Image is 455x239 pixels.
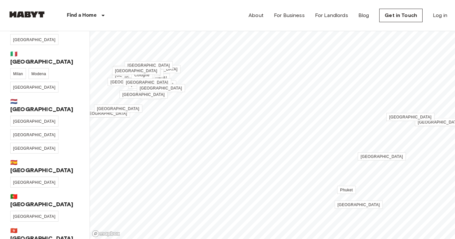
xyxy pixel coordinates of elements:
[13,214,56,219] span: [GEOGRAPHIC_DATA]
[134,73,150,77] span: Cologne
[141,93,161,100] div: Map marker
[361,155,403,159] span: [GEOGRAPHIC_DATA]
[13,119,56,124] span: [GEOGRAPHIC_DATA]
[274,12,305,19] a: For Business
[145,69,164,77] a: Leipzig
[115,69,157,73] span: [GEOGRAPHIC_DATA]
[85,111,127,116] span: [GEOGRAPHIC_DATA]
[10,68,26,79] a: Milan
[10,82,58,93] a: [GEOGRAPHIC_DATA]
[10,143,58,154] a: [GEOGRAPHIC_DATA]
[126,80,168,85] span: [GEOGRAPHIC_DATA]
[337,187,356,194] div: Map marker
[137,84,185,92] a: [GEOGRAPHIC_DATA]
[358,12,369,19] a: Blog
[110,80,153,84] span: [GEOGRAPHIC_DATA]
[135,67,178,72] span: [GEOGRAPHIC_DATA]
[29,68,49,79] a: Modena
[10,116,58,127] a: [GEOGRAPHIC_DATA]
[379,9,423,22] a: Get in Touch
[340,188,353,192] span: Phuket
[108,78,156,86] a: [GEOGRAPHIC_DATA]
[10,34,58,45] a: [GEOGRAPHIC_DATA]
[112,68,160,75] div: Map marker
[13,72,23,76] span: Milan
[137,85,185,92] div: Map marker
[10,129,58,140] a: [GEOGRAPHIC_DATA]
[13,38,56,42] span: [GEOGRAPHIC_DATA]
[10,98,79,113] span: 🇳🇱 [GEOGRAPHIC_DATA]
[131,71,153,79] a: Cologne
[122,93,165,97] span: [GEOGRAPHIC_DATA]
[82,111,130,117] div: Map marker
[315,12,348,19] a: For Landlords
[112,71,160,79] a: [GEOGRAPHIC_DATA]
[123,78,171,86] a: [GEOGRAPHIC_DATA]
[337,203,380,207] span: [GEOGRAPHIC_DATA]
[131,83,173,87] span: [GEOGRAPHIC_DATA]
[8,11,46,18] img: Habyt
[125,76,167,80] span: [GEOGRAPHIC_DATA]
[358,153,406,161] a: [GEOGRAPHIC_DATA]
[337,186,356,194] a: Phuket
[140,86,182,91] span: [GEOGRAPHIC_DATA]
[10,193,79,208] span: 🇵🇹 [GEOGRAPHIC_DATA]
[112,72,160,79] div: Map marker
[31,72,46,76] span: Modena
[335,201,383,209] a: [GEOGRAPHIC_DATA]
[433,12,447,19] a: Log in
[10,159,79,174] span: 🇪🇸 [GEOGRAPHIC_DATA]
[82,110,130,118] a: [GEOGRAPHIC_DATA]
[113,69,161,75] div: Map marker
[13,133,56,137] span: [GEOGRAPHIC_DATA]
[145,70,164,77] div: Map marker
[112,67,160,75] a: [GEOGRAPHIC_DATA]
[389,115,432,119] span: [GEOGRAPHIC_DATA]
[13,85,56,90] span: [GEOGRAPHIC_DATA]
[94,106,142,112] div: Map marker
[386,113,434,121] a: [GEOGRAPHIC_DATA]
[125,62,173,69] div: Map marker
[358,154,406,160] div: Map marker
[119,91,168,99] a: [GEOGRAPHIC_DATA]
[97,107,139,111] span: [GEOGRAPHIC_DATA]
[119,92,168,98] div: Map marker
[131,72,153,79] div: Map marker
[108,79,156,86] div: Map marker
[249,12,264,19] a: About
[113,66,162,74] a: [GEOGRAPHIC_DATA]
[10,211,58,222] a: [GEOGRAPHIC_DATA]
[13,146,56,151] span: [GEOGRAPHIC_DATA]
[386,114,434,121] div: Map marker
[13,180,56,185] span: [GEOGRAPHIC_DATA]
[123,79,171,86] div: Map marker
[128,82,176,88] div: Map marker
[125,61,173,69] a: [GEOGRAPHIC_DATA]
[67,12,97,19] p: Find a Home
[10,50,79,66] span: 🇮🇹 [GEOGRAPHIC_DATA]
[127,63,170,68] span: [GEOGRAPHIC_DATA]
[92,230,120,237] a: Mapbox logo
[10,177,58,188] a: [GEOGRAPHIC_DATA]
[335,202,383,208] div: Map marker
[94,105,142,113] a: [GEOGRAPHIC_DATA]
[129,71,154,78] div: Map marker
